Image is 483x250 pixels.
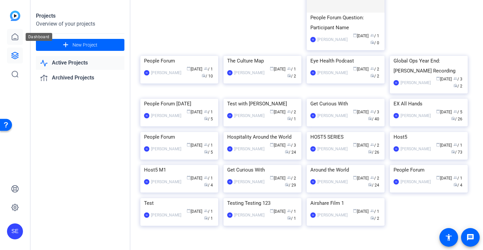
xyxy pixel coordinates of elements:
span: radio [287,73,291,77]
div: [PERSON_NAME] [317,146,348,152]
span: radio [368,183,372,187]
span: [DATE] [436,143,452,148]
a: Archived Projects [36,71,124,85]
span: / 1 [287,117,296,121]
mat-icon: add [62,41,70,49]
div: [PERSON_NAME] [234,212,264,218]
div: CK [227,113,233,118]
div: Airshare Film 1 [310,198,381,208]
span: [DATE] [436,176,452,181]
span: [DATE] [353,67,369,71]
span: [DATE] [187,209,202,214]
div: People Forum [DATE] [144,99,215,109]
span: / 1 [287,216,296,221]
span: / 3 [370,110,379,114]
div: [PERSON_NAME] [317,212,348,218]
span: group [204,143,208,147]
div: SE [7,223,23,239]
span: / 2 [370,74,379,78]
span: calendar_today [353,66,357,70]
span: [DATE] [270,143,285,148]
span: group [287,109,291,113]
span: group [370,109,374,113]
span: calendar_today [436,76,440,80]
span: / 24 [368,183,379,187]
div: Global Ops Year End: [PERSON_NAME] Recording [394,56,464,76]
span: / 26 [368,150,379,155]
span: / 4 [204,183,213,187]
div: [PERSON_NAME] [234,69,264,76]
span: [DATE] [187,67,202,71]
span: radio [370,40,374,44]
div: People Forum [144,56,215,66]
div: People Forum [144,132,215,142]
span: radio [370,73,374,77]
span: radio [451,150,455,154]
div: [PERSON_NAME] [401,112,431,119]
div: [PERSON_NAME] [401,179,431,185]
span: / 1 [287,67,296,71]
span: calendar_today [353,176,357,180]
span: group [370,66,374,70]
button: New Project [36,39,124,51]
div: SE [144,212,149,218]
span: group [204,109,208,113]
span: radio [453,183,457,187]
span: / 26 [451,117,462,121]
span: group [287,66,291,70]
span: radio [204,216,208,220]
span: calendar_today [187,143,191,147]
div: SE [227,146,233,152]
span: [DATE] [270,176,285,181]
span: group [204,176,208,180]
span: [DATE] [353,209,369,214]
span: calendar_today [353,209,357,213]
span: / 29 [285,183,296,187]
img: blue-gradient.svg [10,11,20,21]
div: SE [394,179,399,185]
span: group [453,143,457,147]
span: / 5 [204,117,213,121]
span: radio [368,116,372,120]
div: SE [144,113,149,118]
div: SE [144,146,149,152]
div: [PERSON_NAME] [151,112,181,119]
span: group [453,76,457,80]
span: calendar_today [270,109,274,113]
div: [PERSON_NAME] [317,179,348,185]
span: radio [204,183,208,187]
span: [DATE] [187,176,202,181]
span: group [370,209,374,213]
span: / 2 [287,176,296,181]
div: Host5 M1 [144,165,215,175]
span: / 1 [453,143,462,148]
span: calendar_today [187,209,191,213]
a: Active Projects [36,56,124,70]
div: Dashboard [26,33,52,41]
span: radio [370,216,374,220]
span: [DATE] [353,143,369,148]
div: Projects [36,12,124,20]
span: / 2 [287,74,296,78]
div: SE [227,70,233,75]
div: Get Curious With [310,99,381,109]
div: [PERSON_NAME] [317,69,348,76]
div: Hospitality Around the World [227,132,298,142]
div: [PERSON_NAME] [401,146,431,152]
div: [PERSON_NAME] [234,146,264,152]
span: / 2 [287,110,296,114]
span: radio [287,216,291,220]
span: [DATE] [436,110,452,114]
span: [DATE] [270,209,285,214]
span: calendar_today [353,109,357,113]
span: radio [368,150,372,154]
span: / 5 [204,150,213,155]
span: [DATE] [353,110,369,114]
span: radio [453,83,457,87]
div: VM [310,146,316,152]
div: Eye Health Podcast [310,56,381,66]
span: / 2 [370,67,379,71]
span: group [370,143,374,147]
div: [PERSON_NAME] [151,69,181,76]
div: SE [227,212,233,218]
